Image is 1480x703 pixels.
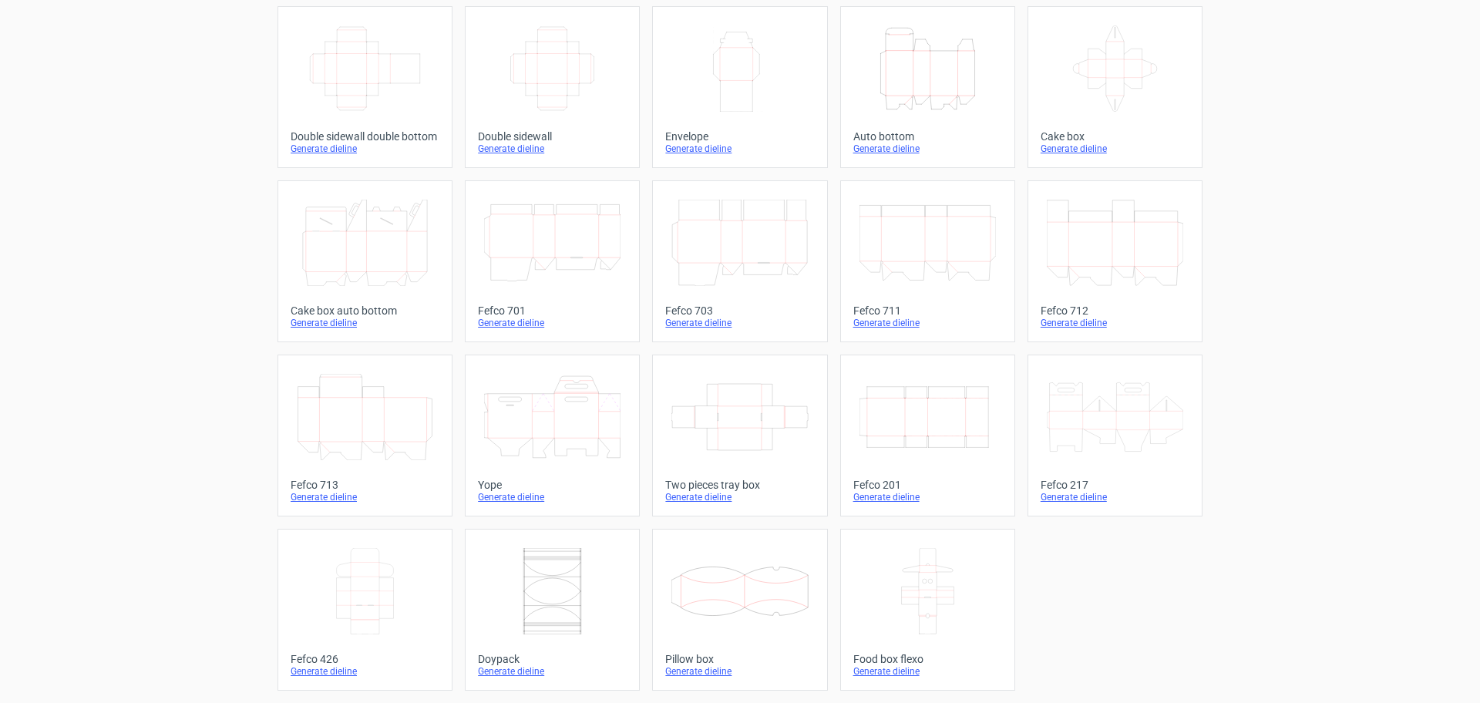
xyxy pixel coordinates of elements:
[840,180,1015,342] a: Fefco 711Generate dieline
[853,143,1002,155] div: Generate dieline
[277,355,452,516] a: Fefco 713Generate dieline
[1041,317,1189,329] div: Generate dieline
[478,317,627,329] div: Generate dieline
[291,143,439,155] div: Generate dieline
[665,317,814,329] div: Generate dieline
[652,355,827,516] a: Two pieces tray boxGenerate dieline
[665,479,814,491] div: Two pieces tray box
[853,491,1002,503] div: Generate dieline
[478,491,627,503] div: Generate dieline
[1041,479,1189,491] div: Fefco 217
[291,479,439,491] div: Fefco 713
[665,304,814,317] div: Fefco 703
[665,491,814,503] div: Generate dieline
[652,529,827,691] a: Pillow boxGenerate dieline
[652,180,827,342] a: Fefco 703Generate dieline
[840,529,1015,691] a: Food box flexoGenerate dieline
[665,130,814,143] div: Envelope
[465,6,640,168] a: Double sidewallGenerate dieline
[277,6,452,168] a: Double sidewall double bottomGenerate dieline
[853,317,1002,329] div: Generate dieline
[652,6,827,168] a: EnvelopeGenerate dieline
[1028,180,1202,342] a: Fefco 712Generate dieline
[840,355,1015,516] a: Fefco 201Generate dieline
[277,529,452,691] a: Fefco 426Generate dieline
[291,491,439,503] div: Generate dieline
[665,653,814,665] div: Pillow box
[478,653,627,665] div: Doypack
[853,479,1002,491] div: Fefco 201
[478,304,627,317] div: Fefco 701
[465,529,640,691] a: DoypackGenerate dieline
[478,479,627,491] div: Yope
[1041,491,1189,503] div: Generate dieline
[291,653,439,665] div: Fefco 426
[1041,304,1189,317] div: Fefco 712
[1041,130,1189,143] div: Cake box
[1041,143,1189,155] div: Generate dieline
[853,130,1002,143] div: Auto bottom
[853,653,1002,665] div: Food box flexo
[1028,355,1202,516] a: Fefco 217Generate dieline
[840,6,1015,168] a: Auto bottomGenerate dieline
[665,143,814,155] div: Generate dieline
[291,665,439,678] div: Generate dieline
[465,355,640,516] a: YopeGenerate dieline
[853,304,1002,317] div: Fefco 711
[291,317,439,329] div: Generate dieline
[478,130,627,143] div: Double sidewall
[478,665,627,678] div: Generate dieline
[465,180,640,342] a: Fefco 701Generate dieline
[291,130,439,143] div: Double sidewall double bottom
[277,180,452,342] a: Cake box auto bottomGenerate dieline
[853,665,1002,678] div: Generate dieline
[478,143,627,155] div: Generate dieline
[1028,6,1202,168] a: Cake boxGenerate dieline
[665,665,814,678] div: Generate dieline
[291,304,439,317] div: Cake box auto bottom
